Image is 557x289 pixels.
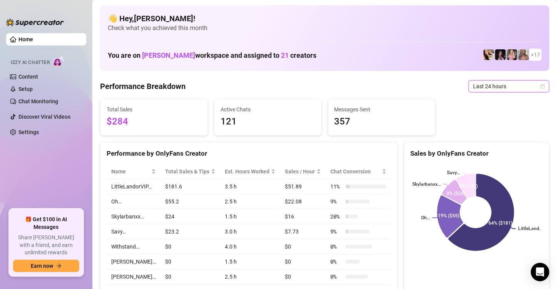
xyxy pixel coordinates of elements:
[281,51,289,59] span: 21
[31,263,53,269] span: Earn now
[107,269,161,284] td: [PERSON_NAME]…
[330,227,343,236] span: 9 %
[531,50,540,59] span: + 17
[100,81,186,92] h4: Performance Breakdown
[507,49,517,60] img: Kenzie (@dmaxkenzfree)
[495,49,506,60] img: Baby (@babyyyybellaa)
[285,167,315,176] span: Sales / Hour
[142,51,195,59] span: [PERSON_NAME]
[280,224,326,239] td: $7.73
[107,105,201,114] span: Total Sales
[161,179,220,194] td: $181.6
[18,86,33,92] a: Setup
[220,254,280,269] td: 1.5 h
[221,114,315,129] span: 121
[225,167,269,176] div: Est. Hours Worked
[540,84,545,89] span: calendar
[56,263,62,269] span: arrow-right
[107,239,161,254] td: Withstand…
[330,182,343,191] span: 11 %
[6,18,64,26] img: logo-BBDzfeDw.svg
[220,209,280,224] td: 1.5 h
[335,105,429,114] span: Messages Sent
[107,209,161,224] td: Skylarbanxx…
[161,194,220,209] td: $55.2
[330,257,343,266] span: 0 %
[221,105,315,114] span: Active Chats
[518,226,543,232] text: LittleLand...
[220,224,280,239] td: 3.0 h
[280,269,326,284] td: $0
[330,272,343,281] span: 0 %
[280,209,326,224] td: $16
[107,114,201,129] span: $284
[18,74,38,80] a: Content
[107,164,161,179] th: Name
[108,13,542,24] h4: 👋 Hey, [PERSON_NAME] !
[280,239,326,254] td: $0
[330,197,343,206] span: 9 %
[280,194,326,209] td: $22.08
[108,51,316,60] h1: You are on workspace and assigned to creators
[13,216,79,231] span: 🎁 Get $100 in AI Messages
[161,209,220,224] td: $24
[335,114,429,129] span: 357
[13,260,79,272] button: Earn nowarrow-right
[161,164,220,179] th: Total Sales & Tips
[13,234,79,257] span: Share [PERSON_NAME] with a friend, and earn unlimited rewards
[330,167,380,176] span: Chat Conversion
[165,167,209,176] span: Total Sales & Tips
[111,167,150,176] span: Name
[220,239,280,254] td: 4.0 h
[108,24,542,32] span: Check what you achieved this month
[473,81,545,92] span: Last 24 hours
[11,59,50,66] span: Izzy AI Chatter
[280,179,326,194] td: $51.89
[330,212,343,221] span: 20 %
[18,98,58,104] a: Chat Monitoring
[161,269,220,284] td: $0
[107,254,161,269] td: [PERSON_NAME]…
[412,181,441,187] text: Skylarbanxx…
[107,148,391,159] div: Performance by OnlyFans Creator
[107,224,161,239] td: Savy…
[18,36,33,42] a: Home
[410,148,543,159] div: Sales by OnlyFans Creator
[330,242,343,251] span: 0 %
[483,49,494,60] img: Avry (@avryjennerfree)
[531,263,549,281] div: Open Intercom Messenger
[161,239,220,254] td: $0
[53,56,65,67] img: AI Chatter
[421,215,430,221] text: Oh…
[18,129,39,135] a: Settings
[447,170,460,175] text: Savy…
[107,194,161,209] td: Oh…
[18,114,70,120] a: Discover Viral Videos
[220,269,280,284] td: 2.5 h
[220,194,280,209] td: 2.5 h
[326,164,391,179] th: Chat Conversion
[161,224,220,239] td: $23.2
[107,179,161,194] td: LittleLandorVIP…
[280,254,326,269] td: $0
[518,49,529,60] img: Kenzie (@dmaxkenz)
[161,254,220,269] td: $0
[280,164,326,179] th: Sales / Hour
[220,179,280,194] td: 3.5 h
